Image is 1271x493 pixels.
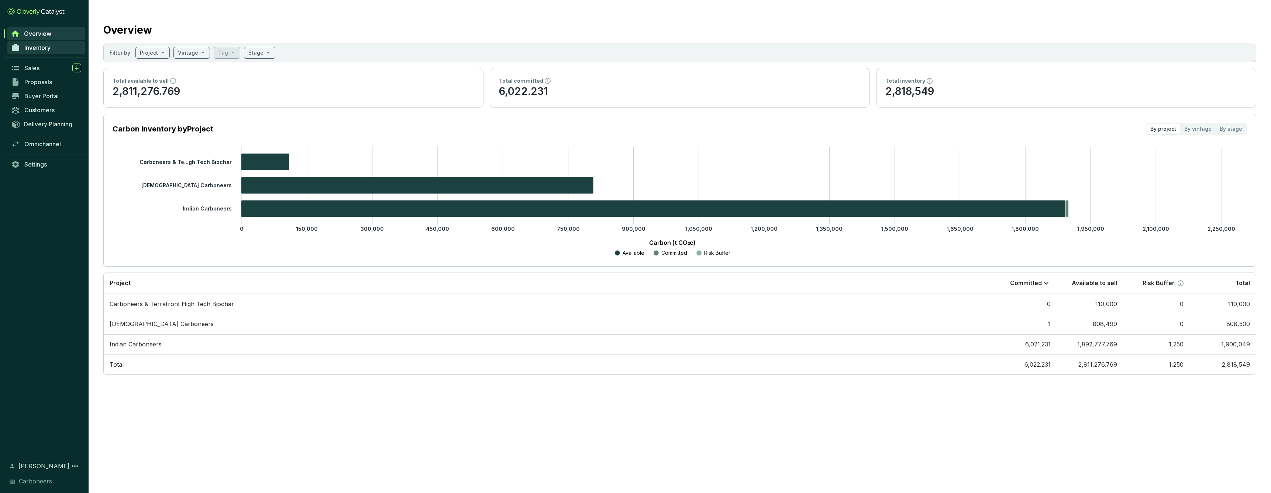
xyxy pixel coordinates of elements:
[7,27,85,40] a: Overview
[24,161,47,168] span: Settings
[1123,334,1189,355] td: 1,250
[1189,355,1256,375] td: 2,818,549
[557,226,580,232] tspan: 750,000
[1216,124,1246,134] div: By stage
[1057,314,1123,334] td: 808,499
[1057,355,1123,375] td: 2,811,276.769
[104,334,990,355] td: Indian Carboneers
[1146,124,1180,134] div: By project
[7,158,85,171] a: Settings
[1208,226,1235,232] tspan: 2,250,000
[7,62,85,74] a: Sales
[947,226,974,232] tspan: 1,650,000
[7,41,85,54] a: Inventory
[885,77,925,85] p: Total inventory
[1143,226,1169,232] tspan: 2,100,000
[1123,294,1189,314] td: 0
[24,64,39,72] span: Sales
[1077,226,1104,232] tspan: 1,950,000
[816,226,843,232] tspan: 1,350,000
[183,205,232,212] tspan: Indian Carboneers
[113,77,169,85] p: Total available to sell
[7,90,85,102] a: Buyer Portal
[113,124,213,134] p: Carbon Inventory by Project
[1123,355,1189,375] td: 1,250
[885,85,1247,99] p: 2,818,549
[1057,273,1123,294] th: Available to sell
[622,226,645,232] tspan: 900,000
[113,85,474,99] p: 2,811,276.769
[103,22,152,38] h2: Overview
[7,76,85,88] a: Proposals
[1012,226,1039,232] tspan: 1,800,000
[990,294,1057,314] td: 0
[24,78,52,86] span: Proposals
[24,30,51,37] span: Overview
[24,120,72,128] span: Delivery Planning
[1189,294,1256,314] td: 110,000
[19,477,52,486] span: Carboneers
[240,226,244,232] tspan: 0
[491,226,515,232] tspan: 600,000
[1189,273,1256,294] th: Total
[104,294,990,314] td: Carboneers & Terrafront High Tech Biochar
[1057,294,1123,314] td: 110,000
[1010,279,1042,287] p: Committed
[704,249,730,257] p: Risk Buffer
[623,249,644,257] p: Available
[1057,334,1123,355] td: 1,892,777.769
[499,77,543,85] p: Total committed
[124,238,1221,247] p: Carbon (t CO₂e)
[24,140,61,148] span: Omnichannel
[104,314,990,334] td: Ghanaian Carboneers
[990,334,1057,355] td: 6,021.231
[7,118,85,130] a: Delivery Planning
[1189,314,1256,334] td: 808,500
[104,355,990,375] td: Total
[426,226,449,232] tspan: 450,000
[24,44,51,51] span: Inventory
[751,226,778,232] tspan: 1,200,000
[141,182,232,188] tspan: [DEMOGRAPHIC_DATA] Carboneers
[990,355,1057,375] td: 6,022.231
[685,226,712,232] tspan: 1,050,000
[218,49,228,57] p: Tag
[499,85,861,99] p: 6,022.231
[990,314,1057,334] td: 1
[18,462,69,470] span: [PERSON_NAME]
[1146,123,1247,135] div: segmented control
[296,226,318,232] tspan: 150,000
[7,138,85,150] a: Omnichannel
[104,273,990,294] th: Project
[139,158,232,165] tspan: Carboneers & Te...gh Tech Biochar
[661,249,687,257] p: Committed
[361,226,384,232] tspan: 300,000
[1189,334,1256,355] td: 1,900,049
[1123,314,1189,334] td: 0
[881,226,908,232] tspan: 1,500,000
[110,49,132,57] p: Filter by:
[7,104,85,116] a: Customers
[1143,279,1175,287] p: Risk Buffer
[1180,124,1216,134] div: By vintage
[24,92,59,100] span: Buyer Portal
[24,106,55,114] span: Customers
